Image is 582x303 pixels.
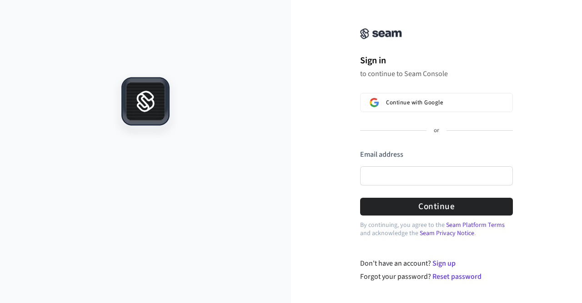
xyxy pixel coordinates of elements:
span: Continue with Google [386,99,443,106]
button: Continue [360,198,513,216]
label: Email address [360,149,403,159]
p: or [434,127,439,135]
div: Forgot your password? [360,271,513,282]
a: Sign up [432,258,456,268]
img: Seam Console [360,28,402,39]
img: Sign in with Google [370,98,379,107]
p: to continue to Seam Console [360,69,513,78]
p: By continuing, you agree to the and acknowledge the . [360,221,513,237]
button: Sign in with GoogleContinue with Google [360,93,513,112]
a: Seam Platform Terms [446,221,505,230]
a: Reset password [432,272,482,282]
a: Seam Privacy Notice [420,229,474,238]
div: Don't have an account? [360,258,513,269]
h1: Sign in [360,54,513,67]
